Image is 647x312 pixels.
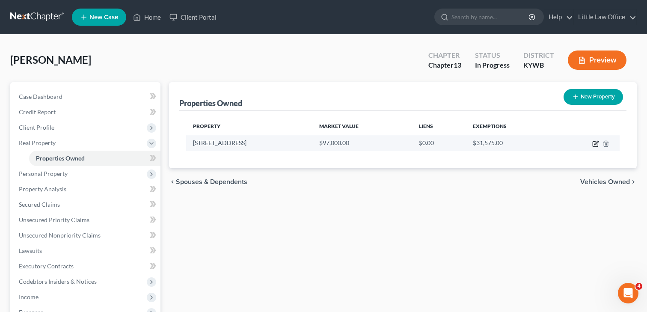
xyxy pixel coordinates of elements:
[19,293,39,300] span: Income
[523,60,554,70] div: KYWB
[466,118,555,135] th: Exemptions
[564,89,623,105] button: New Property
[618,283,638,303] iframe: Intercom live chat
[568,51,626,70] button: Preview
[12,228,160,243] a: Unsecured Nonpriority Claims
[176,178,247,185] span: Spouses & Dependents
[169,178,247,185] button: chevron_left Spouses & Dependents
[29,151,160,166] a: Properties Owned
[12,104,160,120] a: Credit Report
[19,108,56,116] span: Credit Report
[466,135,555,151] td: $31,575.00
[544,9,573,25] a: Help
[412,118,466,135] th: Liens
[19,185,66,193] span: Property Analysis
[19,278,97,285] span: Codebtors Insiders & Notices
[12,89,160,104] a: Case Dashboard
[19,232,101,239] span: Unsecured Nonpriority Claims
[12,212,160,228] a: Unsecured Priority Claims
[186,135,312,151] td: [STREET_ADDRESS]
[412,135,466,151] td: $0.00
[19,93,62,100] span: Case Dashboard
[635,283,642,290] span: 4
[523,51,554,60] div: District
[312,135,412,151] td: $97,000.00
[186,118,312,135] th: Property
[19,247,42,254] span: Lawsuits
[19,262,74,270] span: Executory Contracts
[475,51,510,60] div: Status
[574,9,636,25] a: Little Law Office
[454,61,461,69] span: 13
[169,178,176,185] i: chevron_left
[89,14,118,21] span: New Case
[451,9,530,25] input: Search by name...
[475,60,510,70] div: In Progress
[428,51,461,60] div: Chapter
[19,124,54,131] span: Client Profile
[580,178,630,185] span: Vehicles Owned
[428,60,461,70] div: Chapter
[129,9,165,25] a: Home
[19,139,56,146] span: Real Property
[312,118,412,135] th: Market Value
[10,53,91,66] span: [PERSON_NAME]
[580,178,637,185] button: Vehicles Owned chevron_right
[179,98,242,108] div: Properties Owned
[19,201,60,208] span: Secured Claims
[12,259,160,274] a: Executory Contracts
[19,216,89,223] span: Unsecured Priority Claims
[165,9,221,25] a: Client Portal
[12,197,160,212] a: Secured Claims
[12,243,160,259] a: Lawsuits
[36,155,85,162] span: Properties Owned
[19,170,68,177] span: Personal Property
[630,178,637,185] i: chevron_right
[12,181,160,197] a: Property Analysis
